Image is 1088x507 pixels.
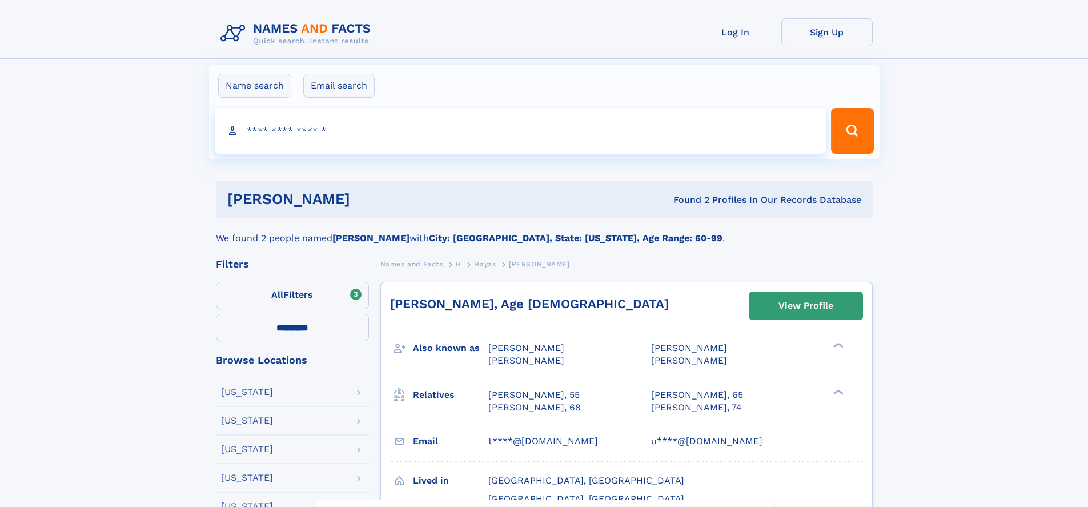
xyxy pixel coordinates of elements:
[488,355,564,366] span: [PERSON_NAME]
[221,445,273,454] div: [US_STATE]
[651,401,742,414] a: [PERSON_NAME], 74
[488,342,564,353] span: [PERSON_NAME]
[749,292,862,320] a: View Profile
[831,108,873,154] button: Search Button
[651,389,743,401] a: [PERSON_NAME], 65
[218,74,291,98] label: Name search
[221,388,273,397] div: [US_STATE]
[456,260,461,268] span: H
[216,218,873,245] div: We found 2 people named with .
[221,416,273,425] div: [US_STATE]
[651,342,727,353] span: [PERSON_NAME]
[781,18,873,46] a: Sign Up
[456,257,461,271] a: H
[332,233,409,243] b: [PERSON_NAME]
[474,260,496,268] span: Hayas
[413,471,488,490] h3: Lived in
[413,338,488,358] h3: Also known as
[216,355,369,365] div: Browse Locations
[488,493,684,504] span: [GEOGRAPHIC_DATA], [GEOGRAPHIC_DATA]
[651,355,727,366] span: [PERSON_NAME]
[488,475,684,486] span: [GEOGRAPHIC_DATA], [GEOGRAPHIC_DATA]
[830,342,844,349] div: ❯
[216,259,369,269] div: Filters
[215,108,826,154] input: search input
[216,282,369,309] label: Filters
[380,257,443,271] a: Names and Facts
[227,192,512,206] h1: [PERSON_NAME]
[221,473,273,482] div: [US_STATE]
[690,18,781,46] a: Log In
[429,233,722,243] b: City: [GEOGRAPHIC_DATA], State: [US_STATE], Age Range: 60-99
[271,289,283,300] span: All
[830,388,844,396] div: ❯
[474,257,496,271] a: Hayas
[413,385,488,405] h3: Relatives
[216,18,380,49] img: Logo Names and Facts
[488,401,581,414] a: [PERSON_NAME], 68
[512,194,861,206] div: Found 2 Profiles In Our Records Database
[488,389,580,401] a: [PERSON_NAME], 55
[509,260,570,268] span: [PERSON_NAME]
[390,297,669,311] a: [PERSON_NAME], Age [DEMOGRAPHIC_DATA]
[413,432,488,451] h3: Email
[303,74,375,98] label: Email search
[778,293,833,319] div: View Profile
